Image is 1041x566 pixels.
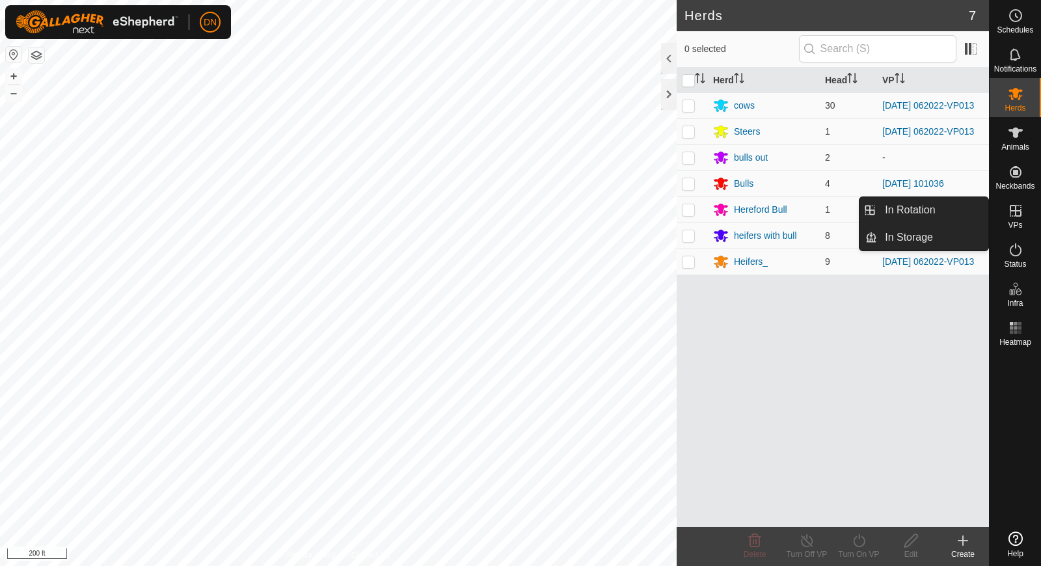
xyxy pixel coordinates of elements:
div: Heifers_ [734,255,768,269]
th: Herd [708,68,820,93]
span: Infra [1007,299,1023,307]
span: Schedules [997,26,1033,34]
span: 0 selected [684,42,799,56]
div: bulls out [734,151,768,165]
img: Gallagher Logo [16,10,178,34]
p-sorticon: Activate to sort [695,75,705,85]
div: Hereford Bull [734,203,787,217]
span: Help [1007,550,1023,558]
div: Turn Off VP [781,548,833,560]
p-sorticon: Activate to sort [895,75,905,85]
span: Status [1004,260,1026,268]
li: In Rotation [859,197,988,223]
a: Contact Us [351,549,390,561]
div: Bulls [734,177,753,191]
a: In Storage [877,224,988,250]
button: Map Layers [29,47,44,63]
a: [DATE] 062022-VP013 [882,100,974,111]
span: Animals [1001,143,1029,151]
h2: Herds [684,8,969,23]
span: 1 [825,204,830,215]
a: [DATE] 101036 [882,178,944,189]
span: In Storage [885,230,933,245]
div: cows [734,99,755,113]
p-sorticon: Activate to sort [734,75,744,85]
th: Head [820,68,877,93]
span: Neckbands [995,182,1034,190]
span: Delete [744,550,766,559]
a: Privacy Policy [287,549,336,561]
span: Herds [1005,104,1025,112]
button: – [6,85,21,101]
div: Turn On VP [833,548,885,560]
div: heifers with bull [734,229,797,243]
div: Edit [885,548,937,560]
div: Steers [734,125,760,139]
span: DN [204,16,217,29]
p-sorticon: Activate to sort [847,75,858,85]
span: 8 [825,230,830,241]
span: 9 [825,256,830,267]
div: Create [937,548,989,560]
a: Help [990,526,1041,563]
input: Search (S) [799,35,956,62]
span: Heatmap [999,338,1031,346]
span: Notifications [994,65,1036,73]
span: 1 [825,126,830,137]
a: In Rotation [877,197,988,223]
button: + [6,68,21,84]
th: VP [877,68,989,93]
span: VPs [1008,221,1022,229]
span: 7 [969,6,976,25]
button: Reset Map [6,47,21,62]
li: In Storage [859,224,988,250]
a: [DATE] 062022-VP013 [882,126,974,137]
span: In Rotation [885,202,935,218]
span: 4 [825,178,830,189]
td: - [877,144,989,170]
span: 2 [825,152,830,163]
a: [DATE] 062022-VP013 [882,256,974,267]
span: 30 [825,100,835,111]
